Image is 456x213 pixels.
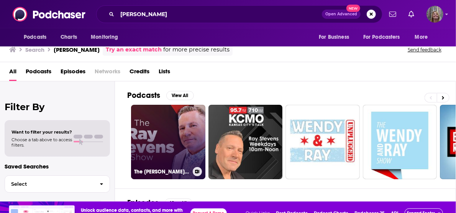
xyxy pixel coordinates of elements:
a: Credits [130,65,149,81]
img: Podchaser - Follow, Share and Rate Podcasts [13,7,86,21]
span: Choose a tab above to access filters. [11,137,72,148]
button: open menu [18,30,56,45]
a: Episodes [61,65,85,81]
h3: The [PERSON_NAME] Show [134,168,190,175]
span: for more precise results [163,45,230,54]
span: For Business [319,32,349,43]
span: New [346,5,360,12]
span: Monitoring [91,32,118,43]
img: User Profile [426,6,443,23]
a: Lists [159,65,170,81]
button: Open AdvancedNew [322,10,361,19]
a: Show notifications dropdown [405,8,417,21]
span: Charts [61,32,77,43]
button: open menu [313,30,359,45]
h3: [PERSON_NAME] [54,46,100,53]
span: Podcasts [24,32,46,43]
a: All [9,65,16,81]
a: Podcasts [26,65,51,81]
span: Networks [95,65,120,81]
button: open menu [85,30,128,45]
a: The [PERSON_NAME] Show [131,105,205,179]
button: open menu [358,30,411,45]
button: Select [5,175,110,193]
span: Logged in as CGorges [426,6,443,23]
button: Show profile menu [426,6,443,23]
button: View All [165,198,192,208]
h2: Podcasts [127,91,160,100]
p: Saved Searches [5,163,110,170]
div: Search podcasts, credits, & more... [96,5,382,23]
span: Select [5,182,93,187]
h2: Episodes [127,198,159,208]
button: open menu [410,30,438,45]
h2: Filter By [5,101,110,112]
a: Try an exact match [106,45,162,54]
span: Open Advanced [325,12,357,16]
a: Charts [56,30,82,45]
a: Show notifications dropdown [386,8,399,21]
span: More [415,32,428,43]
a: PodcastsView All [127,91,194,100]
button: View All [166,91,194,100]
span: For Podcasters [363,32,400,43]
input: Search podcasts, credits, & more... [117,8,322,20]
button: Send feedback [405,46,444,53]
span: Want to filter your results? [11,129,72,135]
h3: Search [25,46,44,53]
a: EpisodesView All [127,198,192,208]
